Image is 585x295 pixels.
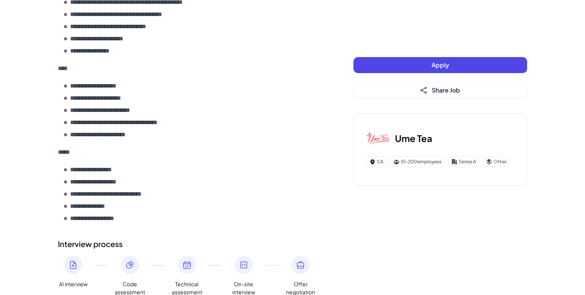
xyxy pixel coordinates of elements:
div: Series A [448,156,480,167]
img: Um [366,126,390,150]
button: Share Job [353,82,527,98]
h2: Interview process [58,238,323,250]
div: CA [366,156,387,167]
button: Apply [353,57,527,73]
span: AI interview [59,280,88,288]
div: Other [483,156,510,167]
div: 51-200 employees [390,156,445,167]
span: Share Job [432,86,460,94]
span: Apply [432,61,449,69]
h3: Ume Tea [395,131,432,145]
